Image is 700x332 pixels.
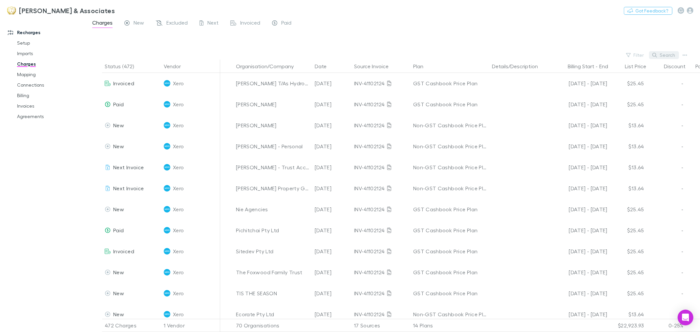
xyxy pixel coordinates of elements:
[354,136,408,157] div: INV-41102124
[105,60,142,73] button: Status (472)
[647,220,686,241] div: -
[236,115,309,136] div: [PERSON_NAME]
[607,199,647,220] div: $25.45
[134,19,144,28] span: New
[413,304,487,325] div: Non-GST Cashbook Price Plan
[354,115,408,136] div: INV-41102124
[312,262,351,283] div: [DATE]
[607,283,647,304] div: $25.45
[551,199,607,220] div: [DATE] - [DATE]
[607,115,647,136] div: $13.64
[551,283,607,304] div: [DATE] - [DATE]
[164,60,189,73] button: Vendor
[413,262,487,283] div: GST Cashbook Price Plan
[173,115,184,136] span: Xero
[551,220,607,241] div: [DATE] - [DATE]
[164,227,170,234] img: Xero's Logo
[3,3,119,18] a: [PERSON_NAME] & Associates
[173,199,184,220] span: Xero
[11,111,91,122] a: Agreements
[551,94,607,115] div: [DATE] - [DATE]
[207,19,219,28] span: Next
[647,157,686,178] div: -
[113,290,124,296] span: New
[647,262,686,283] div: -
[413,241,487,262] div: GST Cashbook Price Plan
[607,262,647,283] div: $25.45
[413,199,487,220] div: GST Cashbook Price Plan
[164,290,170,297] img: Xero's Logo
[354,199,408,220] div: INV-41102124
[354,241,408,262] div: INV-41102124
[354,60,396,73] button: Source Invoice
[568,60,594,73] button: Billing Start
[354,157,408,178] div: INV-41102124
[351,319,411,332] div: 17 Sources
[11,69,91,80] a: Mapping
[607,220,647,241] div: $25.45
[113,227,124,233] span: Paid
[19,7,115,14] h3: [PERSON_NAME] & Associates
[551,60,615,73] div: -
[312,220,351,241] div: [DATE]
[113,143,124,149] span: New
[236,199,309,220] div: Nie Agencies
[413,283,487,304] div: GST Cashbook Price Plan
[312,241,351,262] div: [DATE]
[1,27,91,38] a: Recharges
[233,319,312,332] div: 70 Organisations
[354,178,408,199] div: INV-41102124
[11,90,91,101] a: Billing
[161,319,220,332] div: 1 Vendor
[647,94,686,115] div: -
[236,60,302,73] button: Organisation/Company
[649,51,679,59] button: Search
[166,19,188,28] span: Excluded
[551,157,607,178] div: [DATE] - [DATE]
[607,73,647,94] div: $25.45
[354,73,408,94] div: INV-41102124
[164,311,170,318] img: Xero's Logo
[647,241,686,262] div: -
[173,178,184,199] span: Xero
[11,59,91,69] a: Charges
[173,241,184,262] span: Xero
[236,241,309,262] div: Sitedev Pty Ltd
[354,304,408,325] div: INV-41102124
[312,199,351,220] div: [DATE]
[113,269,124,275] span: New
[551,304,607,325] div: [DATE] - [DATE]
[647,73,686,94] div: -
[236,73,309,94] div: [PERSON_NAME] T/As Hydro Screen Solutions
[164,101,170,108] img: Xero's Logo
[7,7,16,14] img: Moroney & Associates 's Logo
[164,206,170,213] img: Xero's Logo
[113,206,124,212] span: New
[173,157,184,178] span: Xero
[354,94,408,115] div: INV-41102124
[413,94,487,115] div: GST Cashbook Price Plan
[354,220,408,241] div: INV-41102124
[312,115,351,136] div: [DATE]
[647,136,686,157] div: -
[647,178,686,199] div: -
[113,248,134,254] span: Invoiced
[236,178,309,199] div: [PERSON_NAME] Property Group
[551,115,607,136] div: [DATE] - [DATE]
[413,115,487,136] div: Non-GST Cashbook Price Plan
[413,220,487,241] div: GST Cashbook Price Plan
[647,283,686,304] div: -
[607,157,647,178] div: $13.64
[312,73,351,94] div: [DATE]
[312,283,351,304] div: [DATE]
[413,60,431,73] button: Plan
[240,19,260,28] span: Invoiced
[11,101,91,111] a: Invoices
[164,269,170,276] img: Xero's Logo
[173,304,184,325] span: Xero
[173,94,184,115] span: Xero
[413,178,487,199] div: Non-GST Cashbook Price Plan
[551,136,607,157] div: [DATE] - [DATE]
[413,73,487,94] div: GST Cashbook Price Plan
[647,115,686,136] div: -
